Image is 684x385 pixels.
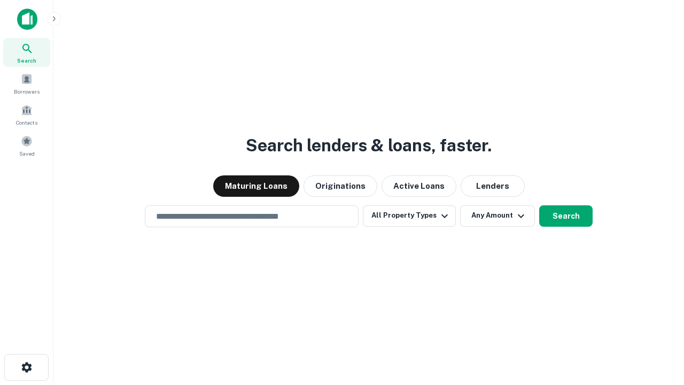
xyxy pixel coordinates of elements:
[3,38,50,67] a: Search
[3,69,50,98] a: Borrowers
[19,149,35,158] span: Saved
[246,133,492,158] h3: Search lenders & loans, faster.
[304,175,377,197] button: Originations
[363,205,456,227] button: All Property Types
[213,175,299,197] button: Maturing Loans
[16,118,37,127] span: Contacts
[382,175,456,197] button: Active Loans
[17,56,36,65] span: Search
[17,9,37,30] img: capitalize-icon.png
[461,175,525,197] button: Lenders
[14,87,40,96] span: Borrowers
[3,131,50,160] a: Saved
[539,205,593,227] button: Search
[631,299,684,351] iframe: Chat Widget
[460,205,535,227] button: Any Amount
[3,100,50,129] a: Contacts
